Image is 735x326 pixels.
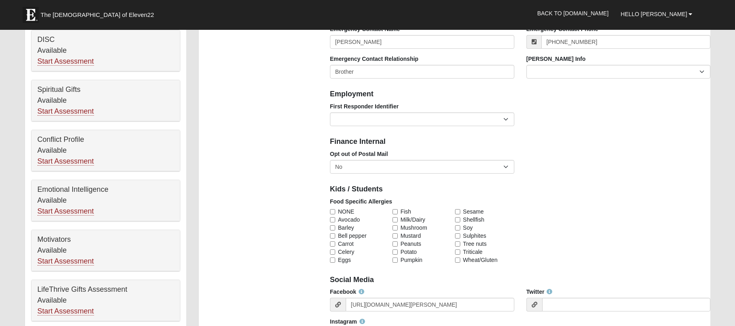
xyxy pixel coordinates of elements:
span: Pumpkin [401,256,422,264]
label: Facebook [330,288,364,296]
div: Motivators Available [31,230,180,271]
span: Peanuts [401,240,421,248]
div: Conflict Profile Available [31,130,180,171]
input: Bell pepper [330,233,335,239]
span: Celery [338,248,354,256]
a: Start Assessment [38,257,94,266]
span: Wheat/Gluten [463,256,498,264]
span: Carrot [338,240,354,248]
input: Pumpkin [393,257,398,263]
span: Hello [PERSON_NAME] [621,11,687,17]
img: Eleven22 logo [23,7,39,23]
a: Start Assessment [38,307,94,316]
input: Mustard [393,233,398,239]
input: Wheat/Gluten [455,257,460,263]
input: Eggs [330,257,335,263]
label: Instagram [330,318,365,326]
a: Start Assessment [38,57,94,66]
div: Emotional Intelligence Available [31,180,180,221]
h4: Kids / Students [330,185,711,194]
input: Fish [393,209,398,214]
input: Celery [330,249,335,255]
a: Start Assessment [38,207,94,216]
span: Barley [338,224,354,232]
span: Avocado [338,216,360,224]
span: Mustard [401,232,421,240]
span: Potato [401,248,417,256]
span: Eggs [338,256,351,264]
div: LifeThrive Gifts Assessment Available [31,280,180,321]
label: Emergency Contact Relationship [330,55,418,63]
input: Tree nuts [455,241,460,247]
input: Carrot [330,241,335,247]
span: Mushroom [401,224,427,232]
input: NONE [330,209,335,214]
input: Triticale [455,249,460,255]
div: DISC Available [31,30,180,71]
input: Barley [330,225,335,230]
input: Potato [393,249,398,255]
input: Mushroom [393,225,398,230]
label: Opt out of Postal Mail [330,150,388,158]
span: Shellfish [463,216,484,224]
a: Start Assessment [38,157,94,166]
a: Start Assessment [38,107,94,116]
label: [PERSON_NAME] Info [526,55,586,63]
h4: Employment [330,90,711,99]
span: Fish [401,208,411,216]
span: Sesame [463,208,484,216]
label: Twitter [526,288,553,296]
span: The [DEMOGRAPHIC_DATA] of Eleven22 [41,11,154,19]
a: Hello [PERSON_NAME] [615,4,699,24]
span: Milk/Dairy [401,216,425,224]
input: Avocado [330,217,335,222]
span: Tree nuts [463,240,487,248]
span: Bell pepper [338,232,367,240]
input: Sesame [455,209,460,214]
span: NONE [338,208,354,216]
span: Soy [463,224,473,232]
input: Milk/Dairy [393,217,398,222]
input: Shellfish [455,217,460,222]
h4: Social Media [330,276,711,284]
h4: Finance Internal [330,137,711,146]
input: Sulphites [455,233,460,239]
label: Food Specific Allergies [330,197,392,206]
a: The [DEMOGRAPHIC_DATA] of Eleven22 [19,3,180,23]
a: Back to [DOMAIN_NAME] [531,3,615,23]
label: First Responder Identifier [330,102,399,110]
input: Soy [455,225,460,230]
div: Spiritual Gifts Available [31,80,180,121]
span: Sulphites [463,232,487,240]
span: Triticale [463,248,483,256]
input: Peanuts [393,241,398,247]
